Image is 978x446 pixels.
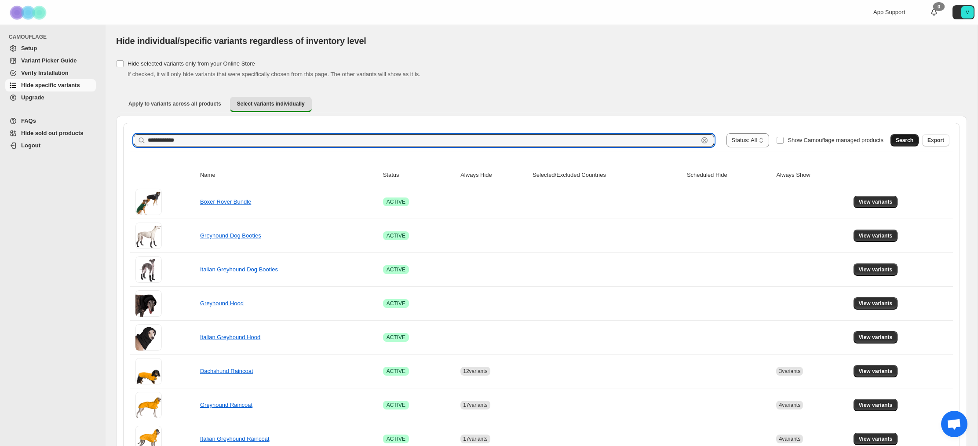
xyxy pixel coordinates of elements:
img: Greyhound Raincoat [135,392,162,418]
button: View variants [854,297,898,310]
span: View variants [859,266,893,273]
a: Greyhound Dog Booties [200,232,261,239]
a: Variant Picker Guide [5,55,96,67]
th: Always Show [774,165,850,185]
span: Hide specific variants [21,82,80,88]
span: View variants [859,198,893,205]
button: Apply to variants across all products [121,97,228,111]
button: Search [890,134,919,146]
button: View variants [854,433,898,445]
span: View variants [859,232,893,239]
button: View variants [854,196,898,208]
a: Dachshund Raincoat [200,368,253,374]
span: Logout [21,142,40,149]
a: Boxer Rover Bundle [200,198,251,205]
a: Italian Greyhound Hood [200,334,260,340]
span: Variant Picker Guide [21,57,77,64]
a: Greyhound Hood [200,300,244,307]
span: Verify Installation [21,69,69,76]
span: ACTIVE [387,435,405,442]
span: Avatar with initials V [961,6,974,18]
span: If checked, it will only hide variants that were specifically chosen from this page. The other va... [128,71,420,77]
img: Dachshund Raincoat [135,358,162,384]
a: Upgrade [5,91,96,104]
span: View variants [859,435,893,442]
span: CAMOUFLAGE [9,33,99,40]
a: Italian Greyhound Raincoat [200,435,270,442]
button: Select variants individually [230,97,312,112]
span: 17 variants [463,436,487,442]
th: Scheduled Hide [684,165,774,185]
a: FAQs [5,115,96,127]
span: Upgrade [21,94,44,101]
span: ACTIVE [387,198,405,205]
button: View variants [854,331,898,344]
th: Selected/Excluded Countries [530,165,684,185]
span: ACTIVE [387,368,405,375]
button: Avatar with initials V [952,5,974,19]
div: 0 [933,2,945,11]
button: View variants [854,263,898,276]
span: Select variants individually [237,100,305,107]
a: Open chat [941,411,967,437]
span: Setup [21,45,37,51]
th: Name [197,165,380,185]
span: View variants [859,334,893,341]
img: Boxer Rover Bundle [135,189,162,215]
span: View variants [859,300,893,307]
img: Camouflage [7,0,51,25]
span: ACTIVE [387,334,405,341]
a: Greyhound Raincoat [200,402,252,408]
span: App Support [873,9,905,15]
th: Always Hide [458,165,530,185]
a: 0 [930,8,938,17]
span: Hide individual/specific variants regardless of inventory level [116,36,366,46]
span: Apply to variants across all products [128,100,221,107]
a: Logout [5,139,96,152]
a: Hide sold out products [5,127,96,139]
span: 3 variants [779,368,800,374]
span: View variants [859,402,893,409]
th: Status [380,165,458,185]
span: FAQs [21,117,36,124]
button: View variants [854,365,898,377]
span: View variants [859,368,893,375]
img: Greyhound Dog Booties [135,223,162,249]
span: Show Camouflage managed products [788,137,883,143]
a: Verify Installation [5,67,96,79]
a: Setup [5,42,96,55]
text: V [966,10,969,15]
button: Export [922,134,949,146]
img: Italian Greyhound Hood [135,324,162,351]
span: 12 variants [463,368,487,374]
a: Italian Greyhound Dog Booties [200,266,278,273]
span: 4 variants [779,436,800,442]
button: View variants [854,399,898,411]
span: ACTIVE [387,300,405,307]
a: Hide specific variants [5,79,96,91]
img: Greyhound Hood [135,290,162,317]
span: 4 variants [779,402,800,408]
span: Hide sold out products [21,130,84,136]
span: ACTIVE [387,232,405,239]
span: Export [927,137,944,144]
span: Search [896,137,913,144]
button: Clear [700,136,709,145]
img: Italian Greyhound Dog Booties [135,256,162,283]
span: Hide selected variants only from your Online Store [128,60,255,67]
span: 17 variants [463,402,487,408]
button: View variants [854,230,898,242]
span: ACTIVE [387,266,405,273]
span: ACTIVE [387,402,405,409]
